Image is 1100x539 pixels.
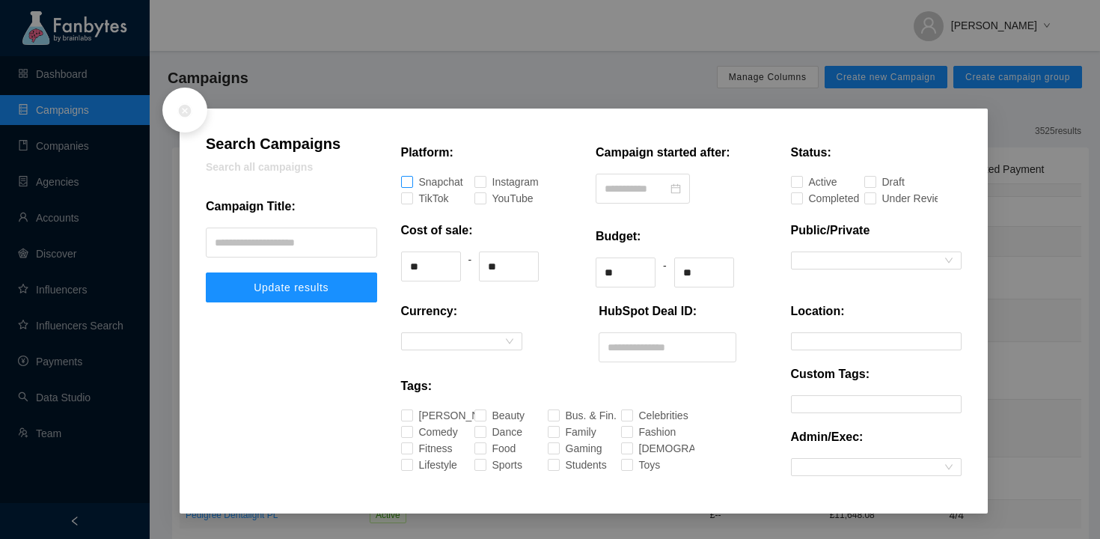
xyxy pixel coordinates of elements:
[419,457,432,473] div: Lifestyle
[809,174,819,190] div: Active
[791,365,870,383] p: Custom Tags:
[419,407,447,424] div: [PERSON_NAME]
[177,103,192,118] span: close-circle
[596,144,730,162] p: Campaign started after:
[401,222,473,240] p: Cost of sale:
[401,377,432,395] p: Tags:
[206,272,377,302] button: Update results
[639,440,678,457] div: [DEMOGRAPHIC_DATA]
[566,424,576,440] div: Family
[419,174,434,190] div: Snapchat
[599,302,697,320] p: HubSpot Deal ID:
[468,252,472,281] div: -
[401,144,453,162] p: Platform:
[791,222,870,240] p: Public/Private
[882,190,904,207] div: Under Review
[492,424,502,440] div: Dance
[206,159,377,175] p: Search all campaigns
[663,258,667,287] div: -
[809,190,826,207] div: Completed
[882,174,890,190] div: Draft
[419,440,430,457] div: Fitness
[566,440,578,457] div: Gaming
[791,428,864,446] p: Admin/Exec:
[492,174,508,190] div: Instagram
[492,457,502,473] div: Sports
[419,424,432,440] div: Comedy
[639,424,652,440] div: Fashion
[401,302,458,320] p: Currency:
[419,190,429,207] div: TikTok
[791,144,831,162] p: Status:
[596,228,641,246] p: Budget:
[566,457,579,473] div: Students
[492,190,506,207] div: YouTube
[492,440,501,457] div: Food
[566,407,583,424] div: Bus. & Fin.
[791,302,845,320] p: Location:
[206,198,296,216] p: Campaign Title:
[492,407,504,424] div: Beauty
[639,457,647,473] div: Toys
[639,407,656,424] div: Celebrities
